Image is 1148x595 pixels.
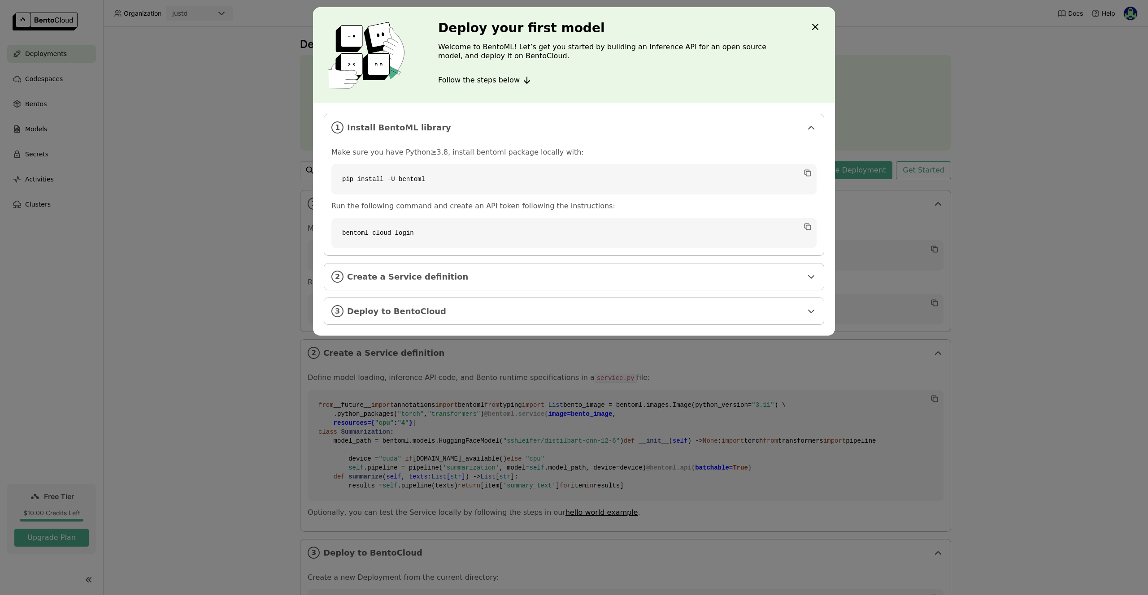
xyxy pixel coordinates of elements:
i: 1 [331,121,344,134]
i: 2 [331,271,344,283]
span: Deploy to BentoCloud [347,306,802,316]
p: Make sure you have Python≥3.8, install bentoml package locally with: [331,148,817,157]
div: Close [810,22,821,34]
span: Follow the steps below [438,76,520,85]
p: Run the following command and create an API token following the instructions: [331,202,817,211]
img: cover onboarding [320,22,417,89]
div: 1Install BentoML library [324,114,824,141]
p: Welcome to BentoML! Let’s get you started by building an Inference API for an open source model, ... [438,43,792,60]
span: Install BentoML library [347,123,802,133]
code: pip install -U bentoml [331,164,817,194]
h3: Deploy your first model [438,21,792,35]
div: dialog [313,7,835,336]
div: 3Deploy to BentoCloud [324,298,824,324]
i: 3 [331,305,344,317]
div: 2Create a Service definition [324,263,824,290]
span: Create a Service definition [347,272,802,282]
code: bentoml cloud login [331,218,817,248]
